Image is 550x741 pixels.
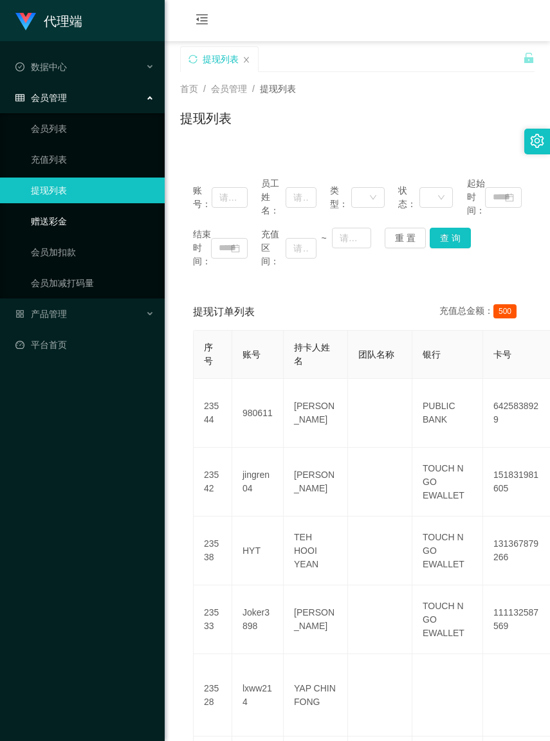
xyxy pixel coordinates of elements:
[15,62,67,72] span: 数据中心
[437,194,445,203] i: 图标: down
[31,239,154,265] a: 会员加扣款
[15,93,67,103] span: 会员管理
[294,342,330,366] span: 持卡人姓名
[330,184,351,211] span: 类型：
[398,184,419,211] span: 状态：
[286,187,316,208] input: 请输入
[203,47,239,71] div: 提现列表
[261,177,286,217] span: 员工姓名：
[188,55,197,64] i: 图标: sync
[284,654,348,736] td: YAP CHIN FONG
[212,187,248,208] input: 请输入
[232,448,284,517] td: jingren04
[203,84,206,94] span: /
[284,517,348,585] td: TEH HOOI YEAN
[31,270,154,296] a: 会员加减打码量
[31,147,154,172] a: 充值列表
[530,134,544,148] i: 图标: setting
[232,379,284,448] td: 980611
[44,1,82,42] h1: 代理端
[232,585,284,654] td: Joker3898
[15,332,154,358] a: 图标: dashboard平台首页
[316,232,332,245] span: ~
[243,56,250,64] i: 图标: close
[284,448,348,517] td: [PERSON_NAME]
[523,52,535,64] i: 图标: unlock
[31,208,154,234] a: 赠送彩金
[439,304,522,320] div: 充值总金额：
[493,349,511,360] span: 卡号
[194,654,232,736] td: 23528
[180,1,224,42] i: 图标: menu-fold
[261,228,286,268] span: 充值区间：
[505,193,514,202] i: 图标: calendar
[369,194,377,203] i: 图标: down
[252,84,255,94] span: /
[284,585,348,654] td: [PERSON_NAME]
[15,15,82,26] a: 代理端
[211,84,247,94] span: 会员管理
[194,517,232,585] td: 23538
[232,517,284,585] td: HYT
[467,177,485,217] span: 起始时间：
[430,228,471,248] button: 查 询
[180,84,198,94] span: 首页
[193,184,212,211] span: 账号：
[180,109,232,128] h1: 提现列表
[31,116,154,142] a: 会员列表
[412,517,483,585] td: TOUCH N GO EWALLET
[243,349,261,360] span: 账号
[412,448,483,517] td: TOUCH N GO EWALLET
[260,84,296,94] span: 提现列表
[194,448,232,517] td: 23542
[193,228,211,268] span: 结束时间：
[385,228,426,248] button: 重 置
[15,13,36,31] img: logo.9652507e.png
[231,244,240,253] i: 图标: calendar
[332,228,371,248] input: 请输入最大值为
[232,654,284,736] td: lxww214
[193,304,255,320] span: 提现订单列表
[194,585,232,654] td: 23533
[412,585,483,654] td: TOUCH N GO EWALLET
[204,342,213,366] span: 序号
[423,349,441,360] span: 银行
[15,309,24,318] i: 图标: appstore-o
[31,178,154,203] a: 提现列表
[15,93,24,102] i: 图标: table
[493,304,517,318] span: 500
[358,349,394,360] span: 团队名称
[284,379,348,448] td: [PERSON_NAME]
[412,379,483,448] td: PUBLIC BANK
[194,379,232,448] td: 23544
[15,62,24,71] i: 图标: check-circle-o
[15,309,67,319] span: 产品管理
[286,238,316,259] input: 请输入最小值为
